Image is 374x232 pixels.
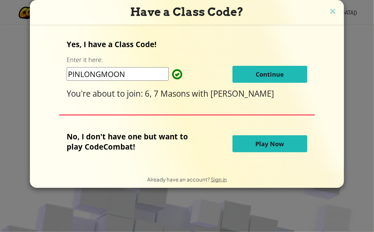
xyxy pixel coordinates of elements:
[67,39,307,49] p: Yes, I have a Class Code!
[147,176,211,182] span: Already have an account?
[233,135,307,152] button: Play Now
[67,56,103,64] label: Enter it here:
[210,88,274,99] span: [PERSON_NAME]
[211,176,227,182] a: Sign in
[131,5,244,19] span: Have a Class Code?
[233,66,307,83] button: Continue
[145,88,192,99] span: 6, 7 Masons
[256,70,284,78] span: Continue
[67,131,198,152] p: No, I don't have one but want to play CodeCombat!
[328,7,337,17] img: close icon
[256,140,284,148] span: Play Now
[192,88,210,99] span: with
[67,88,145,99] span: You're about to join:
